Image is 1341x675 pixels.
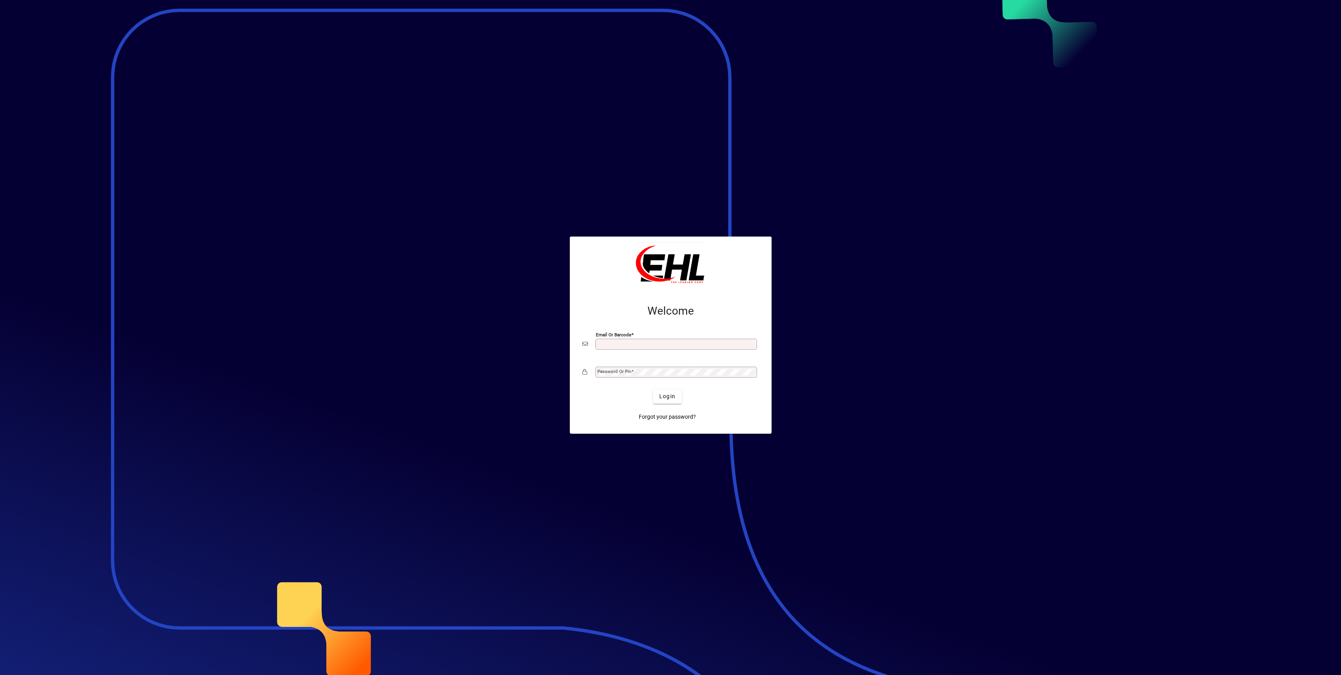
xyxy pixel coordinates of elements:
button: Login [653,390,682,404]
a: Forgot your password? [636,410,699,424]
h2: Welcome [582,304,759,318]
span: Forgot your password? [639,413,696,421]
span: Login [659,392,675,401]
mat-label: Email or Barcode [596,332,631,337]
mat-label: Password or Pin [597,369,631,374]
